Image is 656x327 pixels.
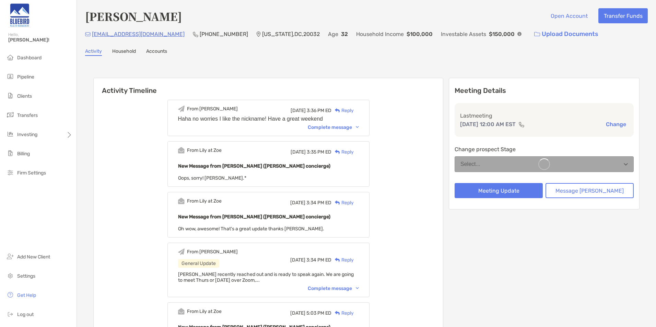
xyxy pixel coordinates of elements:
p: 32 [341,30,348,38]
span: Settings [17,273,35,279]
div: Complete message [308,286,359,291]
span: Oops, sorry! [PERSON_NAME].* [178,175,246,181]
a: Activity [85,48,102,56]
div: General Update [178,259,219,268]
h6: Activity Timeline [94,78,443,95]
img: dashboard icon [6,53,14,61]
button: Open Account [545,8,593,23]
p: Household Income [356,30,404,38]
img: Reply icon [335,258,340,262]
p: Change prospect Stage [455,145,634,154]
button: Transfer Funds [598,8,648,23]
span: [DATE] [290,200,305,206]
span: Add New Client [17,254,50,260]
div: From [PERSON_NAME] [187,249,238,255]
span: Clients [17,93,32,99]
img: settings icon [6,271,14,280]
div: From Lily at Zoe [187,308,222,314]
span: Transfers [17,112,38,118]
span: 3:34 PM ED [306,200,331,206]
span: Pipeline [17,74,34,80]
img: Phone Icon [193,32,198,37]
span: 3:36 PM ED [307,108,331,113]
img: Chevron icon [356,287,359,289]
img: Reply icon [335,201,340,205]
span: Log out [17,312,34,317]
span: [DATE] [291,108,306,113]
p: $150,000 [489,30,515,38]
div: Complete message [308,124,359,130]
img: Event icon [178,308,185,315]
img: Event icon [178,249,185,255]
span: Get Help [17,292,36,298]
img: Event icon [178,147,185,154]
span: [PERSON_NAME] recently reached out and is ready to speak again. We are going to meet Thurs or [DA... [178,271,354,283]
button: Message [PERSON_NAME] [546,183,634,198]
span: 3:35 PM ED [307,149,331,155]
img: Event icon [178,198,185,204]
a: Upload Documents [530,27,603,41]
img: investing icon [6,130,14,138]
span: [DATE] [290,257,305,263]
img: Location Icon [256,32,261,37]
div: Reply [331,310,354,317]
h4: [PERSON_NAME] [85,8,182,24]
b: New Message from [PERSON_NAME] ([PERSON_NAME] concierge) [178,163,330,169]
span: Investing [17,132,37,137]
img: clients icon [6,92,14,100]
img: transfers icon [6,111,14,119]
b: New Message from [PERSON_NAME] ([PERSON_NAME] concierge) [178,214,330,220]
div: Reply [331,199,354,206]
button: Meeting Update [455,183,543,198]
span: 5:03 PM ED [306,310,331,316]
span: Oh wow, awesome! That's a great update thanks [PERSON_NAME]. [178,226,324,232]
span: [DATE] [290,310,305,316]
span: Dashboard [17,55,42,61]
img: logout icon [6,310,14,318]
p: $100,000 [407,30,433,38]
img: Email Icon [85,32,91,36]
p: Age [328,30,338,38]
button: Change [604,121,628,128]
a: Household [112,48,136,56]
p: [US_STATE] , DC , 20032 [262,30,320,38]
p: [DATE] 12:00 AM EST [460,120,516,129]
div: From Lily at Zoe [187,147,222,153]
img: Event icon [178,106,185,112]
div: Haha no worries I like the nickname! Have a great weekend [178,116,359,122]
p: [PHONE_NUMBER] [200,30,248,38]
a: Accounts [146,48,167,56]
img: Info Icon [517,32,522,36]
img: add_new_client icon [6,252,14,261]
div: Reply [331,107,354,114]
img: get-help icon [6,291,14,299]
p: Meeting Details [455,86,634,95]
div: From [PERSON_NAME] [187,106,238,112]
span: 3:34 PM ED [306,257,331,263]
img: Reply icon [335,311,340,315]
img: button icon [534,32,540,37]
span: Firm Settings [17,170,46,176]
div: Reply [331,148,354,156]
img: firm-settings icon [6,168,14,177]
p: Investable Assets [441,30,486,38]
span: [DATE] [291,149,306,155]
img: Chevron icon [356,126,359,128]
span: [PERSON_NAME]! [8,37,72,43]
p: Last meeting [460,111,628,120]
img: Reply icon [335,150,340,154]
div: Reply [331,256,354,264]
img: pipeline icon [6,72,14,81]
img: Reply icon [335,108,340,113]
div: From Lily at Zoe [187,198,222,204]
img: communication type [518,122,525,127]
img: Zoe Logo [8,3,31,27]
img: billing icon [6,149,14,157]
span: Billing [17,151,30,157]
p: [EMAIL_ADDRESS][DOMAIN_NAME] [92,30,185,38]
